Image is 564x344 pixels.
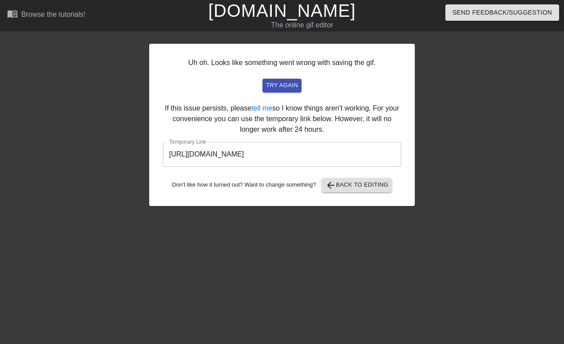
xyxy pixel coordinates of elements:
a: [DOMAIN_NAME] [208,1,355,20]
div: The online gif editor [193,20,412,31]
div: Uh oh. Looks like something went wrong with saving the gif. If this issue persists, please so I k... [149,44,415,206]
span: menu_book [7,8,18,19]
span: Send Feedback/Suggestion [452,7,552,18]
div: Browse the tutorials! [21,11,85,18]
button: Back to Editing [322,178,392,192]
a: tell me [251,104,272,112]
button: try again [263,79,301,92]
a: Browse the tutorials! [7,8,85,22]
span: Back to Editing [325,180,389,191]
input: bare [163,142,401,167]
span: arrow_back [325,180,336,191]
button: Send Feedback/Suggestion [445,4,559,21]
span: try again [266,80,298,91]
div: Don't like how it turned out? Want to change something? [163,178,401,192]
